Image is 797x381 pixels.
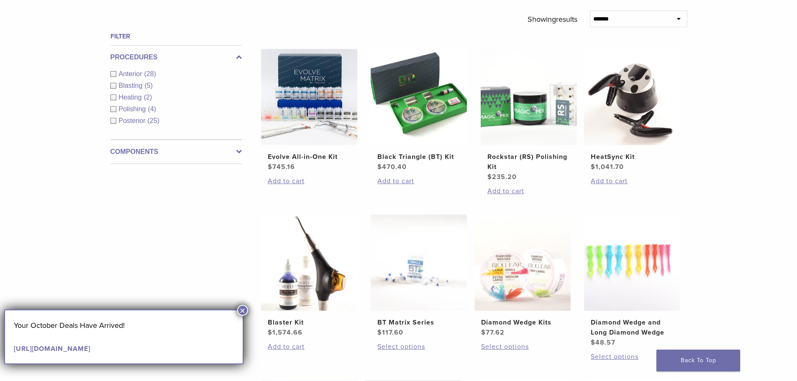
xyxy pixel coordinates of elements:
span: $ [268,163,272,171]
img: Diamond Wedge Kits [474,215,571,311]
p: Showing results [528,10,577,28]
span: (28) [144,70,156,77]
bdi: 470.40 [377,163,407,171]
bdi: 1,041.70 [591,163,624,171]
h2: Diamond Wedge Kits [481,317,564,327]
a: Evolve All-in-One KitEvolve All-in-One Kit $745.16 [261,49,358,172]
bdi: 77.62 [481,328,505,337]
img: BT Matrix Series [371,215,467,311]
a: Add to cart: “Rockstar (RS) Polishing Kit” [487,186,570,196]
h2: HeatSync Kit [591,152,674,162]
a: Add to cart: “Evolve All-in-One Kit” [268,176,351,186]
h2: BT Matrix Series [377,317,460,327]
h2: Evolve All-in-One Kit [268,152,351,162]
span: $ [481,328,486,337]
img: Evolve All-in-One Kit [261,49,357,145]
a: HeatSync KitHeatSync Kit $1,041.70 [584,49,681,172]
span: $ [377,163,382,171]
a: BT Matrix SeriesBT Matrix Series $117.60 [370,215,468,338]
a: Rockstar (RS) Polishing KitRockstar (RS) Polishing Kit $235.20 [480,49,578,182]
span: (4) [148,105,156,113]
span: Blasting [119,82,145,89]
h2: Black Triangle (BT) Kit [377,152,460,162]
button: Close [237,305,248,316]
a: Select options for “BT Matrix Series” [377,342,460,352]
img: Diamond Wedge and Long Diamond Wedge [584,215,680,311]
a: Add to cart: “HeatSync Kit” [591,176,674,186]
span: $ [268,328,272,337]
img: HeatSync Kit [584,49,680,145]
a: Add to cart: “Black Triangle (BT) Kit” [377,176,460,186]
span: $ [487,173,492,181]
a: Blaster KitBlaster Kit $1,574.66 [261,215,358,338]
span: Polishing [119,105,148,113]
span: $ [591,338,595,347]
p: Your October Deals Have Arrived! [14,319,234,332]
img: Blaster Kit [261,215,357,311]
bdi: 235.20 [487,173,517,181]
span: Heating [119,94,144,101]
bdi: 117.60 [377,328,403,337]
span: (25) [148,117,159,124]
span: $ [377,328,382,337]
h2: Blaster Kit [268,317,351,327]
a: Diamond Wedge and Long Diamond WedgeDiamond Wedge and Long Diamond Wedge $48.57 [584,215,681,348]
span: (5) [144,82,153,89]
img: Rockstar (RS) Polishing Kit [481,49,577,145]
h2: Diamond Wedge and Long Diamond Wedge [591,317,674,338]
span: $ [591,163,595,171]
a: [URL][DOMAIN_NAME] [14,345,90,353]
h2: Rockstar (RS) Polishing Kit [487,152,570,172]
a: Back To Top [656,350,740,371]
a: Select options for “Diamond Wedge and Long Diamond Wedge” [591,352,674,362]
label: Components [110,147,242,157]
bdi: 48.57 [591,338,615,347]
span: Anterior [119,70,144,77]
a: Add to cart: “Blaster Kit” [268,342,351,352]
a: Black Triangle (BT) KitBlack Triangle (BT) Kit $470.40 [370,49,468,172]
span: Posterior [119,117,148,124]
img: Black Triangle (BT) Kit [371,49,467,145]
bdi: 745.16 [268,163,295,171]
span: (2) [144,94,152,101]
h4: Filter [110,31,242,41]
bdi: 1,574.66 [268,328,302,337]
a: Diamond Wedge KitsDiamond Wedge Kits $77.62 [474,215,571,338]
label: Procedures [110,52,242,62]
a: Select options for “Diamond Wedge Kits” [481,342,564,352]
